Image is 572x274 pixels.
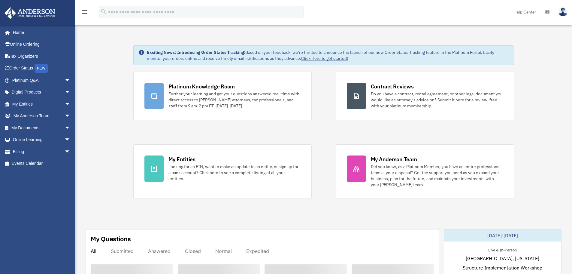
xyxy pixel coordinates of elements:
span: arrow_drop_down [65,134,77,146]
div: My Anderson Team [371,155,417,163]
div: [DATE]-[DATE] [444,229,561,242]
a: Online Ordering [4,38,80,51]
a: My Anderson Teamarrow_drop_down [4,110,80,122]
div: NEW [35,64,48,73]
a: My Entities Looking for an EIN, want to make an update to an entity, or sign up for a bank accoun... [133,144,312,199]
span: arrow_drop_down [65,86,77,99]
a: Digital Productsarrow_drop_down [4,86,80,98]
a: Tax Organizers [4,50,80,62]
div: Closed [185,248,201,254]
span: arrow_drop_down [65,146,77,158]
strong: Exciting News: Introducing Order Status Tracking! [147,50,245,55]
img: Anderson Advisors Platinum Portal [3,7,57,19]
i: search [100,8,107,15]
a: Click Here to get started! [301,56,348,61]
div: Expedited [246,248,269,254]
div: Platinum Knowledge Room [168,83,235,90]
div: Did you know, as a Platinum Member, you have an entire professional team at your disposal? Get th... [371,164,503,188]
a: Platinum Knowledge Room Further your learning and get your questions answered real-time with dire... [133,72,312,120]
div: Further your learning and get your questions answered real-time with direct access to [PERSON_NAM... [168,91,301,109]
a: Contract Reviews Do you have a contract, rental agreement, or other legal document you would like... [336,72,514,120]
span: [GEOGRAPHIC_DATA], [US_STATE] [466,255,539,262]
div: Looking for an EIN, want to make an update to an entity, or sign up for a bank account? Click her... [168,164,301,182]
div: Submitted [111,248,134,254]
a: My Documentsarrow_drop_down [4,122,80,134]
span: arrow_drop_down [65,74,77,87]
a: Home [4,26,77,38]
a: Events Calendar [4,158,80,170]
a: My Anderson Team Did you know, as a Platinum Member, you have an entire professional team at your... [336,144,514,199]
a: menu [81,11,88,16]
a: My Entitiesarrow_drop_down [4,98,80,110]
a: Platinum Q&Aarrow_drop_down [4,74,80,86]
img: User Pic [558,8,567,16]
div: Contract Reviews [371,83,414,90]
span: arrow_drop_down [65,122,77,134]
div: My Entities [168,155,195,163]
div: Normal [215,248,232,254]
a: Online Learningarrow_drop_down [4,134,80,146]
div: Live & In-Person [483,246,522,253]
div: All [91,248,96,254]
i: menu [81,8,88,16]
a: Order StatusNEW [4,62,80,75]
a: Billingarrow_drop_down [4,146,80,158]
div: My Questions [91,234,131,243]
span: arrow_drop_down [65,110,77,122]
div: Based on your feedback, we're thrilled to announce the launch of our new Order Status Tracking fe... [147,49,509,61]
span: Structure Implementation Workshop [463,264,542,271]
div: Answered [148,248,171,254]
div: Do you have a contract, rental agreement, or other legal document you would like an attorney's ad... [371,91,503,109]
span: arrow_drop_down [65,98,77,110]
